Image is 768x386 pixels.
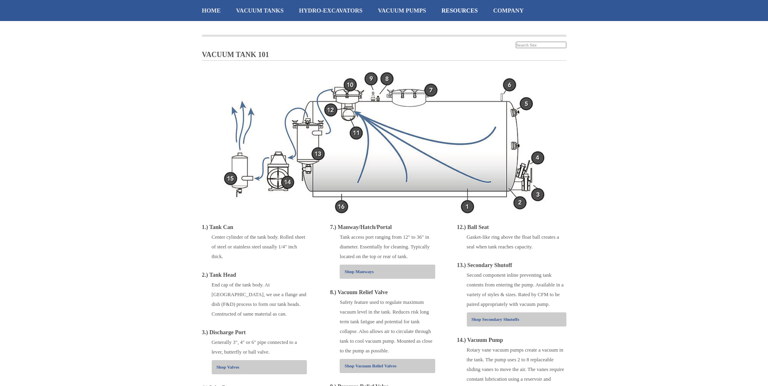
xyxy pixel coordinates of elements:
[212,282,306,317] span: End cap of the tank body. At [GEOGRAPHIC_DATA], we use a flange and dish (F&D) process to form ou...
[345,361,435,371] a: Shop Vacuum Relief Valves
[457,224,489,230] span: 12.) Ball Seat
[345,269,374,274] span: Shop Manways
[330,289,387,295] span: 8.) Vacuum Relief Valve
[472,317,519,322] span: Shop Secondary Shutoffs
[340,299,432,354] span: Safety feature used to regulate maximum vacuum level in the tank. Reduces risk long term tank fat...
[212,234,305,259] span: Center cylinder of the tank body. Rolled sheet of steel or stainless steel usually 1/4" inch thick.
[202,51,269,59] span: VACUUM TANK 101
[202,224,233,230] span: 1.) Tank Can
[516,42,566,48] input: Search Site
[467,272,564,307] span: Second component inline preventing tank contents from entering the pump. Available in a variety o...
[457,337,503,343] span: 14.) Vacuum Pump
[345,363,396,368] span: Shop Vacuum Relief Valves
[222,71,546,214] img: Stacks Image 11854
[202,272,236,278] span: 2.) Tank Head
[472,314,566,324] a: Shop Secondary Shutoffs
[217,362,307,372] a: Shop Valves
[467,234,559,250] span: Gasket-like ring above the float ball creates a seal when tank reaches capacity.
[212,339,297,355] span: Generally 3", 4" or 6" pipe connected to a lever, butterfly or ball valve.
[457,262,513,268] span: 13.) Secondary Shutoff
[340,234,430,259] span: Tank access port ranging from 12" to 36" in diameter. Essentially for cleaning. Typically located...
[330,224,391,230] span: 7.) Manway/Hatch/Portal
[202,329,246,335] span: 3.) Discharge Port
[217,365,240,369] span: Shop Valves
[345,267,435,276] a: Shop Manways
